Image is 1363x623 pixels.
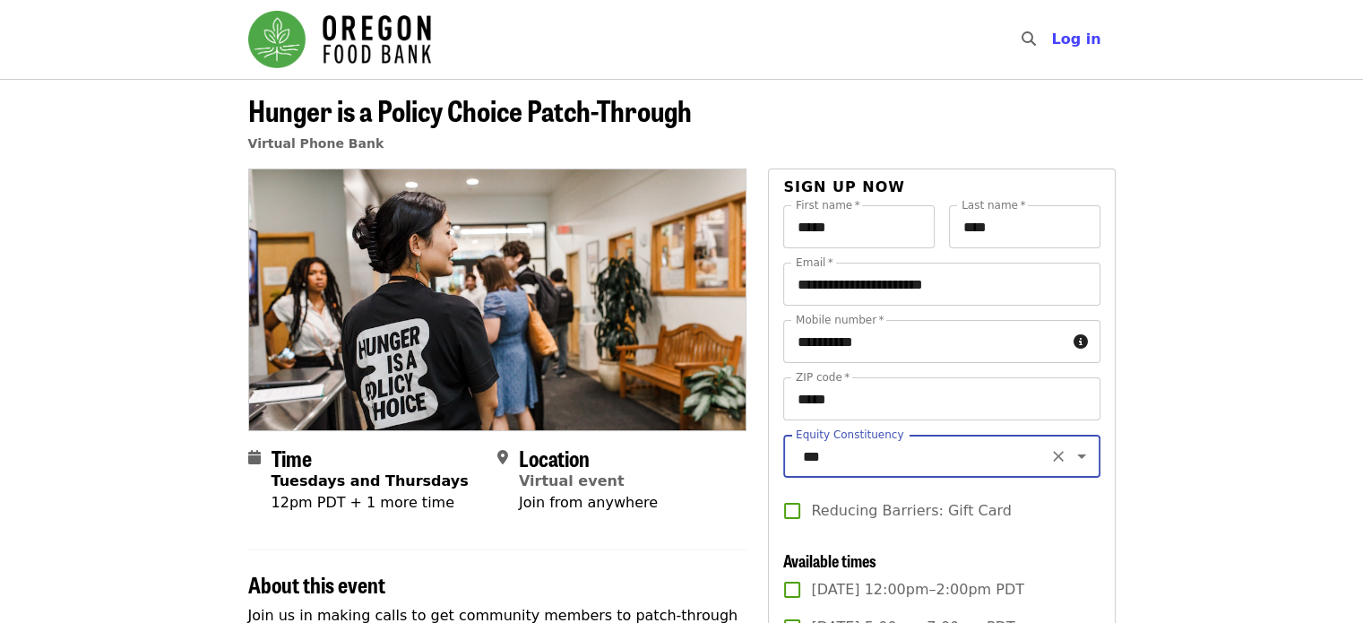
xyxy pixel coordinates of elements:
label: First name [796,200,860,211]
label: Last name [962,200,1025,211]
input: Search [1046,18,1060,61]
span: Available times [783,549,876,572]
span: Sign up now [783,178,905,195]
i: circle-info icon [1074,333,1088,350]
input: ZIP code [783,377,1100,420]
button: Open [1069,444,1094,469]
button: Clear [1046,444,1071,469]
span: About this event [248,568,385,600]
span: Hunger is a Policy Choice Patch-Through [248,89,692,131]
label: ZIP code [796,372,850,383]
strong: Tuesdays and Thursdays [272,472,469,489]
i: search icon [1021,30,1035,48]
a: Virtual event [519,472,625,489]
img: Hunger is a Policy Choice Patch-Through organized by Oregon Food Bank [249,169,746,429]
label: Equity Constituency [796,429,903,440]
img: Oregon Food Bank - Home [248,11,431,68]
span: Location [519,442,590,473]
label: Mobile number [796,315,884,325]
span: Join from anywhere [519,494,658,511]
input: Email [783,263,1100,306]
span: Reducing Barriers: Gift Card [811,500,1011,522]
input: Mobile number [783,320,1065,363]
button: Log in [1037,22,1115,57]
label: Email [796,257,833,268]
input: Last name [949,205,1100,248]
span: [DATE] 12:00pm–2:00pm PDT [811,579,1024,601]
i: calendar icon [248,449,261,466]
div: 12pm PDT + 1 more time [272,492,469,514]
a: Virtual Phone Bank [248,136,384,151]
input: First name [783,205,935,248]
span: Time [272,442,312,473]
span: Log in [1051,30,1100,48]
i: map-marker-alt icon [497,449,508,466]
